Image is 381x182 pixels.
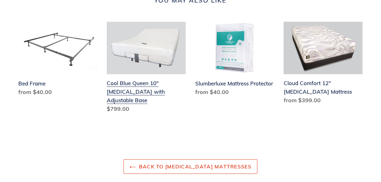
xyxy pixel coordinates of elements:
[107,22,186,116] a: Cool Blue Queen 10" Memory Foam with Adjustable Base
[18,22,97,99] a: Bed Frame
[195,22,274,99] a: Slumberluxe Mattress Protector
[124,159,257,174] a: Back to [MEDICAL_DATA] Mattresses
[284,22,363,107] a: Cloud Comfort 12" Memory Foam Mattress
